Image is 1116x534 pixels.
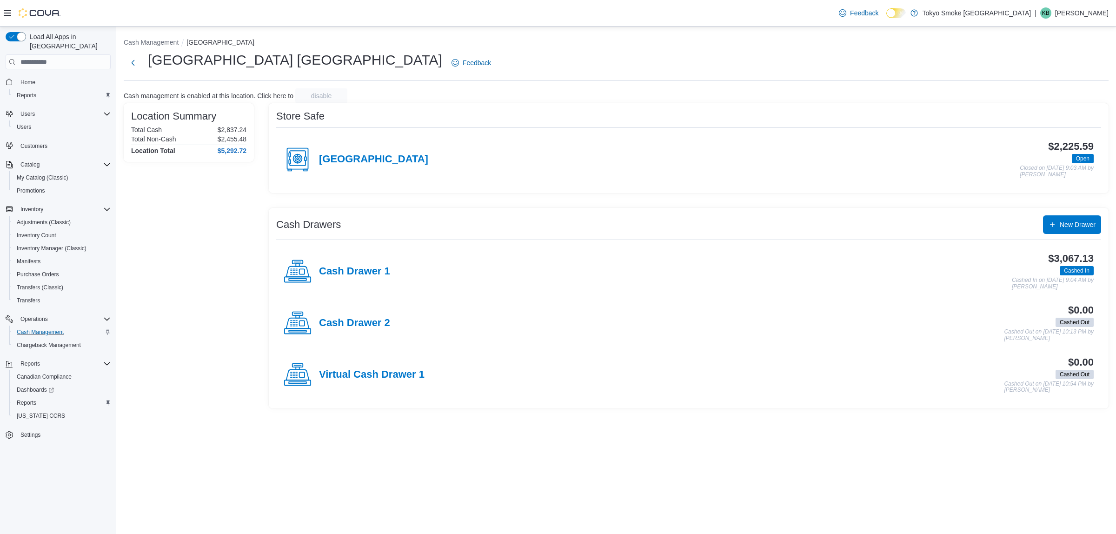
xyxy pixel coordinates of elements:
h4: Location Total [131,147,175,154]
a: Promotions [13,185,49,196]
a: Reports [13,397,40,408]
span: Promotions [17,187,45,194]
span: Open [1072,154,1094,163]
span: Operations [17,314,111,325]
span: Cashed Out [1060,370,1089,379]
button: Next [124,53,142,72]
span: Users [13,121,111,133]
p: Cashed Out on [DATE] 10:13 PM by [PERSON_NAME] [1004,329,1094,341]
button: Cash Management [124,39,179,46]
button: Transfers (Classic) [9,281,114,294]
span: Transfers (Classic) [13,282,111,293]
button: Reports [9,396,114,409]
button: Inventory [17,204,47,215]
a: Inventory Count [13,230,60,241]
button: Inventory Manager (Classic) [9,242,114,255]
a: Adjustments (Classic) [13,217,74,228]
span: Adjustments (Classic) [17,219,71,226]
span: Users [17,108,111,120]
button: [US_STATE] CCRS [9,409,114,422]
span: Reports [13,90,111,101]
span: Feedback [463,58,491,67]
a: Feedback [835,4,882,22]
input: Dark Mode [886,8,906,18]
p: [PERSON_NAME] [1055,7,1109,19]
button: Inventory [2,203,114,216]
h4: Cash Drawer 1 [319,266,390,278]
span: Home [17,76,111,87]
button: Transfers [9,294,114,307]
span: New Drawer [1060,220,1096,229]
a: My Catalog (Classic) [13,172,72,183]
h3: $2,225.59 [1048,141,1094,152]
h6: Total Non-Cash [131,135,176,143]
button: Reports [9,89,114,102]
a: Settings [17,429,44,441]
span: Feedback [850,8,878,18]
span: Dashboards [13,384,111,395]
a: Reports [13,90,40,101]
h4: Cash Drawer 2 [319,317,390,329]
span: Cashed In [1064,267,1089,275]
span: Cash Management [13,327,111,338]
p: Tokyo Smoke [GEOGRAPHIC_DATA] [923,7,1031,19]
button: Manifests [9,255,114,268]
h3: Store Safe [276,111,325,122]
h4: $5,292.72 [218,147,246,154]
span: Purchase Orders [17,271,59,278]
span: Settings [17,429,111,441]
a: Canadian Compliance [13,371,75,382]
a: Home [17,77,39,88]
a: Cash Management [13,327,67,338]
span: Inventory Manager (Classic) [17,245,86,252]
span: Operations [20,315,48,323]
h4: [GEOGRAPHIC_DATA] [319,154,428,166]
span: Cashed In [1060,266,1094,275]
span: Home [20,79,35,86]
span: My Catalog (Classic) [17,174,68,181]
span: Dark Mode [886,18,887,19]
div: Kyle Bayne [1040,7,1051,19]
button: [GEOGRAPHIC_DATA] [186,39,254,46]
span: Cashed Out [1060,318,1089,327]
span: Inventory Count [13,230,111,241]
p: Cash management is enabled at this location. Click here to [124,92,293,100]
span: Dashboards [17,386,54,394]
a: Dashboards [9,383,114,396]
h3: $0.00 [1068,357,1094,368]
a: [US_STATE] CCRS [13,410,69,421]
button: Catalog [17,159,43,170]
button: Operations [2,313,114,326]
a: Manifests [13,256,44,267]
span: My Catalog (Classic) [13,172,111,183]
p: Cashed Out on [DATE] 10:54 PM by [PERSON_NAME] [1004,381,1094,394]
h3: $0.00 [1068,305,1094,316]
span: Cashed Out [1056,318,1094,327]
span: Customers [17,140,111,152]
a: Inventory Manager (Classic) [13,243,90,254]
span: Users [20,110,35,118]
a: Dashboards [13,384,58,395]
nav: Complex example [6,71,111,466]
a: Purchase Orders [13,269,63,280]
span: Reports [17,399,36,407]
span: Transfers (Classic) [17,284,63,291]
p: | [1035,7,1036,19]
h3: Location Summary [131,111,216,122]
a: Users [13,121,35,133]
span: Purchase Orders [13,269,111,280]
button: Reports [17,358,44,369]
p: Closed on [DATE] 9:03 AM by [PERSON_NAME] [1020,165,1094,178]
span: [US_STATE] CCRS [17,412,65,420]
span: Catalog [17,159,111,170]
p: $2,837.24 [218,126,246,133]
button: Users [17,108,39,120]
span: Reports [20,360,40,367]
button: My Catalog (Classic) [9,171,114,184]
span: Cashed Out [1056,370,1094,379]
span: Settings [20,431,40,439]
button: Users [9,120,114,133]
a: Customers [17,140,51,152]
button: Operations [17,314,52,325]
span: Transfers [13,295,111,306]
